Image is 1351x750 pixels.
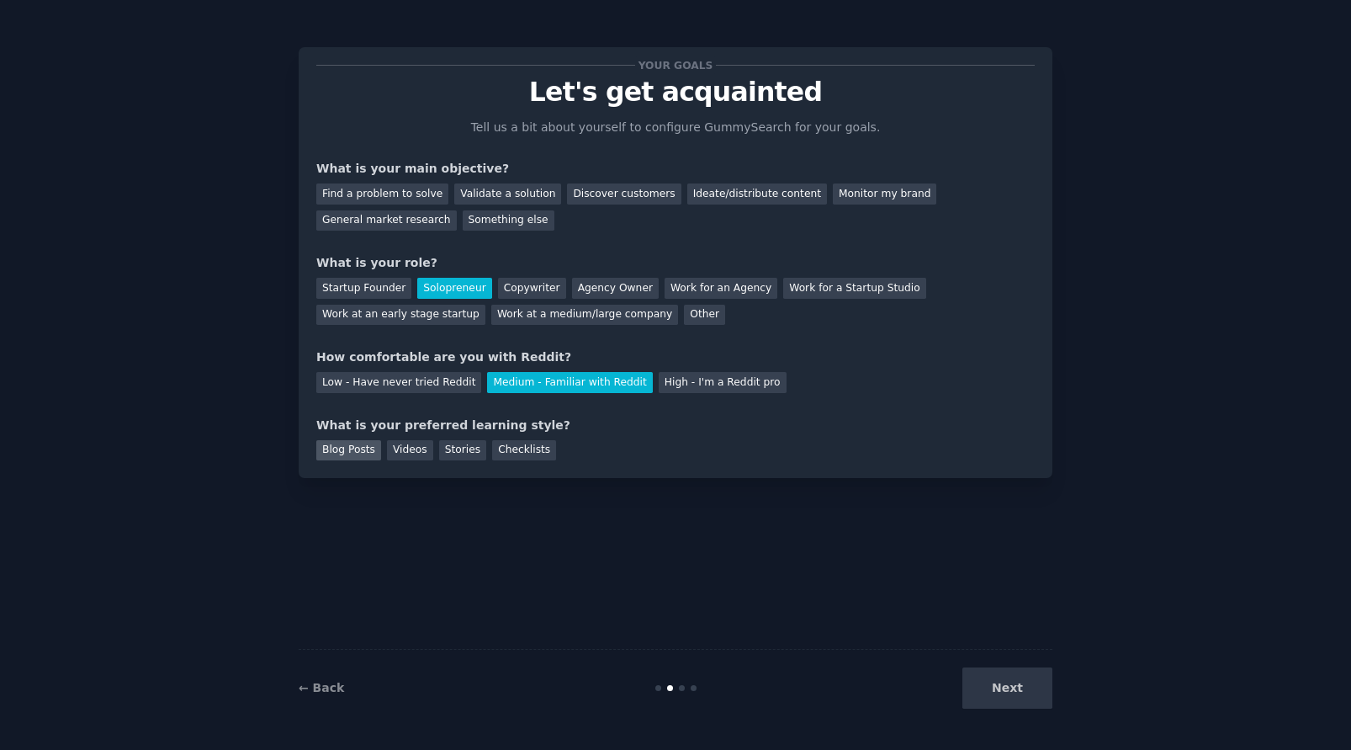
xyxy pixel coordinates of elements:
div: Work for a Startup Studio [783,278,925,299]
div: What is your preferred learning style? [316,417,1035,434]
div: How comfortable are you with Reddit? [316,348,1035,366]
div: Work for an Agency [665,278,777,299]
div: Startup Founder [316,278,411,299]
div: Videos [387,440,433,461]
div: Copywriter [498,278,566,299]
div: Discover customers [567,184,681,205]
p: Tell us a bit about yourself to configure GummySearch for your goals. [464,119,887,136]
a: ← Back [299,681,344,694]
span: Your goals [635,56,716,74]
div: Find a problem to solve [316,184,448,205]
div: Validate a solution [454,184,561,205]
div: Blog Posts [316,440,381,461]
div: What is your main objective? [316,160,1035,178]
p: Let's get acquainted [316,77,1035,107]
div: Checklists [492,440,556,461]
div: Ideate/distribute content [687,184,827,205]
div: Other [684,305,725,326]
div: High - I'm a Reddit pro [659,372,787,393]
div: Agency Owner [572,278,659,299]
div: Monitor my brand [833,184,936,205]
div: Solopreneur [417,278,491,299]
div: What is your role? [316,254,1035,272]
div: Something else [463,210,554,231]
div: Stories [439,440,486,461]
div: Work at an early stage startup [316,305,485,326]
div: Medium - Familiar with Reddit [487,372,652,393]
div: Work at a medium/large company [491,305,678,326]
div: Low - Have never tried Reddit [316,372,481,393]
div: General market research [316,210,457,231]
